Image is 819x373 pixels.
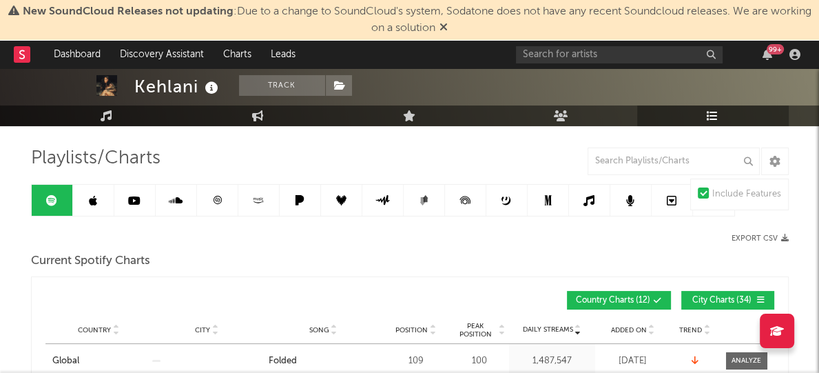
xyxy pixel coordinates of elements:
[395,326,428,334] span: Position
[269,354,378,368] a: Folded
[576,296,650,305] span: Country Charts ( 12 )
[611,326,647,334] span: Added On
[454,322,497,339] span: Peak Position
[690,296,754,305] span: City Charts ( 34 )
[110,41,214,68] a: Discovery Assistant
[599,354,667,368] div: [DATE]
[44,41,110,68] a: Dashboard
[31,253,150,270] span: Current Spotify Charts
[679,326,702,334] span: Trend
[732,234,789,243] button: Export CSV
[261,41,305,68] a: Leads
[52,354,79,368] div: Global
[195,326,210,334] span: City
[763,49,772,60] button: 99+
[523,325,573,335] span: Daily Streams
[23,6,234,17] span: New SoundCloud Releases not updating
[134,75,222,98] div: Kehlani
[78,326,111,334] span: Country
[385,354,447,368] div: 109
[516,46,723,63] input: Search for artists
[567,291,671,310] button: Country Charts(12)
[269,354,297,368] div: Folded
[239,75,325,96] button: Track
[681,291,774,310] button: City Charts(34)
[214,41,261,68] a: Charts
[767,44,784,54] div: 99 +
[454,354,506,368] div: 100
[439,23,448,34] span: Dismiss
[52,354,145,368] a: Global
[31,150,160,167] span: Playlists/Charts
[23,6,811,34] span: : Due to a change to SoundCloud's system, Sodatone does not have any recent Soundcloud releases. ...
[309,326,329,334] span: Song
[712,186,781,203] div: Include Features
[512,354,592,368] div: 1,487,547
[588,148,760,175] input: Search Playlists/Charts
